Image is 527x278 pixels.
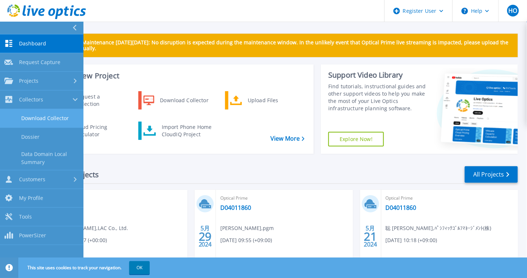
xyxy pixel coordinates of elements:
div: Support Video Library [328,70,427,80]
span: Tools [19,214,32,220]
span: 29 [199,233,212,240]
div: Find tutorials, instructional guides and other support videos to help you make the most of your L... [328,83,427,112]
span: Collectors [19,96,43,103]
a: D04011860 [386,204,416,211]
div: Upload Files [244,93,298,108]
div: Request a Collection [71,93,125,108]
h3: Start a New Project [52,72,304,80]
span: 21 [364,233,377,240]
span: HO [508,8,517,14]
span: Optical Prime [220,194,348,202]
span: This site uses cookies to track your navigation. [20,261,150,274]
span: My Profile [19,195,43,201]
span: 聡 [PERSON_NAME] , ﾊﾟｼﾌｨｯｸｺﾞﾙﾌﾏﾈｰｼﾞﾒﾝﾄ(株) [386,224,492,232]
span: Optical Prime [386,194,513,202]
span: [PERSON_NAME] , pgm [220,224,274,232]
span: Unity [55,194,183,202]
span: [DATE] 09:55 (+09:00) [220,236,272,244]
a: All Projects [465,166,518,183]
span: [PERSON_NAME] , LAC Co., Ltd. [55,224,128,232]
a: D04011860 [220,204,251,211]
a: Cloud Pricing Calculator [52,122,127,140]
a: Request a Collection [52,91,127,110]
button: OK [129,261,150,274]
div: Import Phone Home CloudIQ Project [158,123,215,138]
div: 5月 2024 [363,223,377,250]
span: [DATE] 10:18 (+09:00) [386,236,437,244]
span: PowerSizer [19,232,46,239]
span: Customers [19,176,45,183]
a: Explore Now! [328,132,384,147]
a: View More [270,135,304,142]
div: 5月 2024 [198,223,212,250]
div: Download Collector [156,93,212,108]
div: Cloud Pricing Calculator [71,123,125,138]
span: Dashboard [19,40,46,47]
span: Request Capture [19,59,60,66]
p: Scheduled Maintenance [DATE][DATE]: No disruption is expected during the maintenance window. In t... [55,40,512,51]
a: Download Collector [138,91,213,110]
a: Upload Files [225,91,300,110]
span: Projects [19,78,38,84]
